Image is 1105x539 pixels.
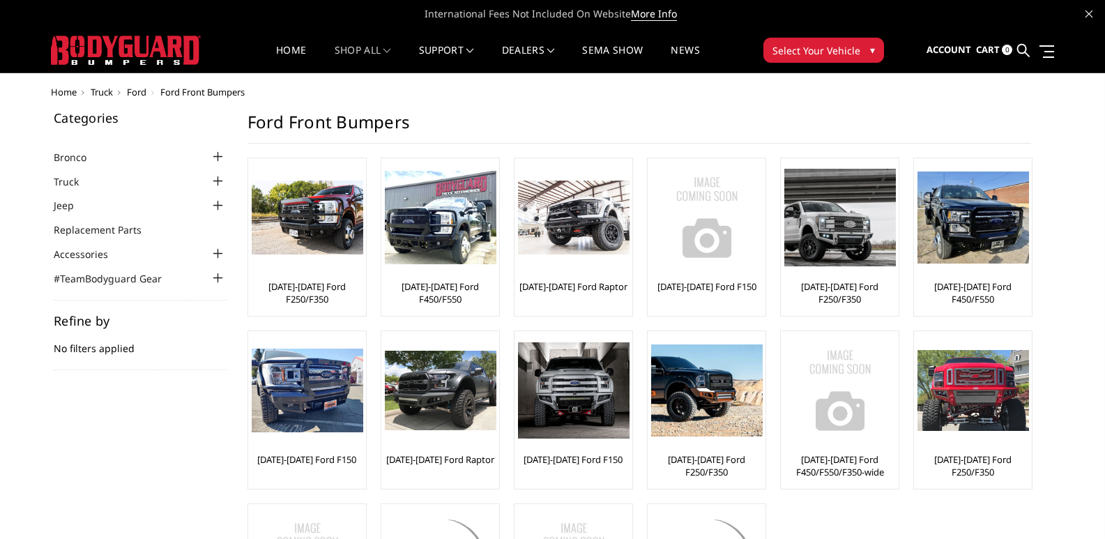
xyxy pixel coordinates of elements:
[247,112,1031,144] h1: Ford Front Bumpers
[160,86,245,98] span: Ford Front Bumpers
[257,453,356,466] a: [DATE]-[DATE] Ford F150
[51,86,77,98] a: Home
[582,45,643,73] a: SEMA Show
[651,162,762,273] a: No Image
[386,453,494,466] a: [DATE]-[DATE] Ford Raptor
[976,43,1000,56] span: Cart
[784,335,895,446] a: No Image
[91,86,113,98] a: Truck
[54,271,179,286] a: #TeamBodyguard Gear
[657,280,756,293] a: [DATE]-[DATE] Ford F150
[419,45,474,73] a: Support
[927,43,971,56] span: Account
[127,86,146,98] a: Ford
[651,453,762,478] a: [DATE]-[DATE] Ford F250/F350
[1002,45,1012,55] span: 0
[784,453,895,478] a: [DATE]-[DATE] Ford F450/F550/F350-wide
[54,247,125,261] a: Accessories
[54,198,91,213] a: Jeep
[671,45,699,73] a: News
[784,335,896,446] img: No Image
[651,162,763,273] img: No Image
[54,222,159,237] a: Replacement Parts
[502,45,555,73] a: Dealers
[784,280,895,305] a: [DATE]-[DATE] Ford F250/F350
[631,7,677,21] a: More Info
[976,31,1012,69] a: Cart 0
[335,45,391,73] a: shop all
[772,43,860,58] span: Select Your Vehicle
[276,45,306,73] a: Home
[385,280,496,305] a: [DATE]-[DATE] Ford F450/F550
[54,314,227,370] div: No filters applied
[524,453,623,466] a: [DATE]-[DATE] Ford F150
[252,280,363,305] a: [DATE]-[DATE] Ford F250/F350
[927,31,971,69] a: Account
[917,453,1028,478] a: [DATE]-[DATE] Ford F250/F350
[54,314,227,327] h5: Refine by
[917,280,1028,305] a: [DATE]-[DATE] Ford F450/F550
[51,36,201,65] img: BODYGUARD BUMPERS
[54,174,96,189] a: Truck
[54,150,104,165] a: Bronco
[519,280,627,293] a: [DATE]-[DATE] Ford Raptor
[870,43,875,57] span: ▾
[763,38,884,63] button: Select Your Vehicle
[54,112,227,124] h5: Categories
